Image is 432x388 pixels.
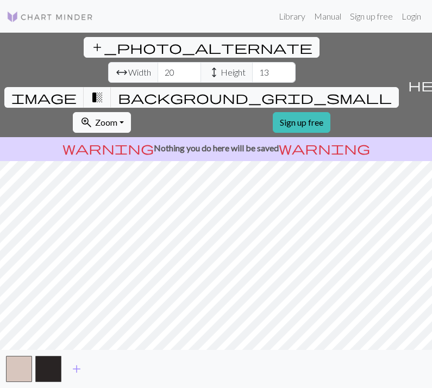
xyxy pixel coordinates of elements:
[63,359,90,379] button: Add color
[95,117,117,127] span: Zoom
[115,65,128,80] span: arrow_range
[118,90,392,105] span: background_grid_small
[221,66,246,79] span: Height
[128,66,151,79] span: Width
[208,65,221,80] span: height
[73,112,131,133] button: Zoom
[80,115,93,130] span: zoom_in
[4,141,428,155] p: Nothing you do here will be saved
[346,5,397,27] a: Sign up free
[62,140,154,156] span: warning
[91,40,312,55] span: add_photo_alternate
[279,140,370,156] span: warning
[7,10,93,23] img: Logo
[273,112,330,133] a: Sign up free
[70,361,83,377] span: add
[274,5,310,27] a: Library
[11,90,77,105] span: image
[397,5,425,27] a: Login
[91,90,104,105] span: transition_fade
[310,5,346,27] a: Manual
